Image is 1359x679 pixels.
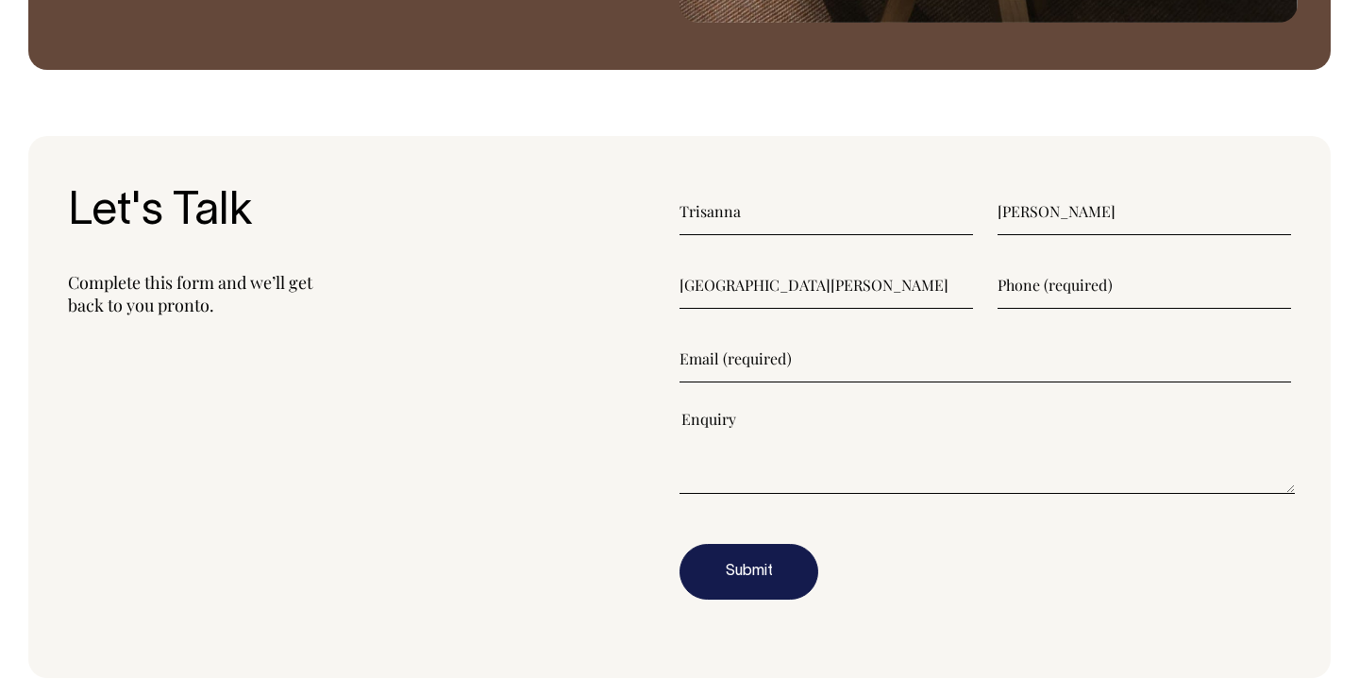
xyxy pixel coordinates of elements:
[998,188,1291,235] input: Last name (required)
[998,262,1291,309] input: Phone (required)
[679,262,973,309] input: Business name
[679,335,1291,382] input: Email (required)
[68,188,679,238] h3: Let's Talk
[679,544,818,601] button: Submit
[679,188,973,235] input: First name (required)
[68,271,679,316] p: Complete this form and we’ll get back to you pronto.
